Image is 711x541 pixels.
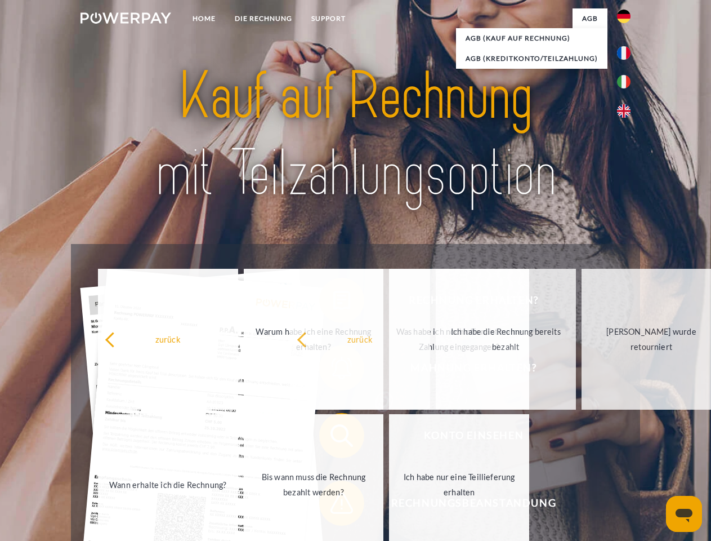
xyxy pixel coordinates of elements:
a: AGB (Kauf auf Rechnung) [456,28,607,48]
div: zurück [105,331,231,347]
a: DIE RECHNUNG [225,8,302,29]
iframe: Schaltfläche zum Öffnen des Messaging-Fensters [666,496,702,532]
img: it [617,75,630,88]
a: Home [183,8,225,29]
div: Ich habe die Rechnung bereits bezahlt [442,324,569,354]
img: fr [617,46,630,60]
img: title-powerpay_de.svg [108,54,603,216]
img: en [617,104,630,118]
div: Bis wann muss die Rechnung bezahlt werden? [251,469,377,500]
div: Warum habe ich eine Rechnung erhalten? [251,324,377,354]
div: Ich habe nur eine Teillieferung erhalten [396,469,522,500]
div: Wann erhalte ich die Rechnung? [105,477,231,492]
div: zurück [297,331,423,347]
a: agb [573,8,607,29]
a: AGB (Kreditkonto/Teilzahlung) [456,48,607,69]
img: logo-powerpay-white.svg [81,12,171,24]
img: de [617,10,630,23]
a: SUPPORT [302,8,355,29]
